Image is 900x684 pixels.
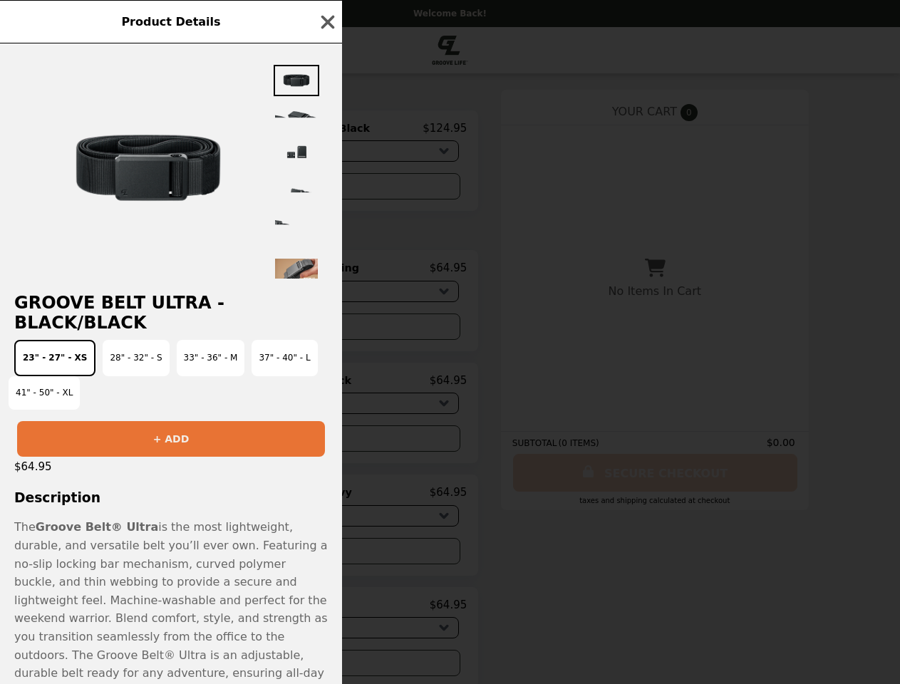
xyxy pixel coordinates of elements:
[36,520,158,534] strong: Groove Belt® Ultra
[177,340,245,376] button: 33" - 36" - M
[274,257,319,289] img: Thumbnail 6
[17,421,325,457] button: + ADD
[14,340,95,376] button: 23" - 27" - XS
[274,142,319,173] img: Thumbnail 3
[274,180,319,212] img: Thumbnail 4
[274,65,319,96] img: Thumbnail 1
[274,219,319,250] img: Thumbnail 5
[9,376,80,410] button: 41" - 50" - XL
[274,103,319,135] img: Thumbnail 2
[121,15,220,28] span: Product Details
[103,340,169,376] button: 28" - 32" - S
[252,340,317,376] button: 37" - 40" - L
[29,89,267,248] img: 23" - 27" - XS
